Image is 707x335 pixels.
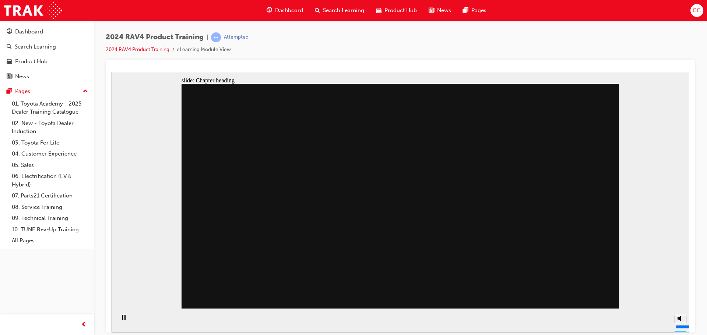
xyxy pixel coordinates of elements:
a: 09. Technical Training [9,213,91,224]
a: guage-iconDashboard [261,3,309,18]
span: 2024 RAV4 Product Training [106,33,204,42]
a: 10. TUNE Rev-Up Training [9,224,91,235]
span: news-icon [429,6,434,15]
span: Product Hub [384,6,417,15]
a: 03. Toyota For Life [9,137,91,149]
span: learningRecordVerb_ATTEMPT-icon [211,32,221,42]
span: guage-icon [267,6,272,15]
span: news-icon [7,74,12,80]
a: 06. Electrification (EV & Hybrid) [9,171,91,190]
div: Product Hub [15,57,48,66]
span: car-icon [7,58,12,65]
a: news-iconNews [423,3,457,18]
a: 04. Customer Experience [9,148,91,160]
span: Search Learning [323,6,364,15]
span: Pages [471,6,486,15]
div: Search Learning [15,43,56,51]
a: car-iconProduct Hub [370,3,423,18]
a: pages-iconPages [457,3,492,18]
button: CC [690,4,703,17]
span: pages-icon [7,88,12,95]
a: Product Hub [3,55,91,68]
span: up-icon [83,87,88,96]
span: Dashboard [275,6,303,15]
button: Pause (Ctrl+Alt+P) [4,243,16,255]
div: News [15,72,29,81]
button: Pages [3,85,91,98]
div: Dashboard [15,28,43,36]
input: volume [564,252,611,258]
a: search-iconSearch Learning [309,3,370,18]
li: eLearning Module View [177,46,231,54]
div: misc controls [559,237,574,261]
a: Search Learning [3,40,91,54]
img: Trak [4,2,62,19]
a: News [3,70,91,83]
span: News [437,6,451,15]
div: playback controls [4,237,16,261]
span: CC [693,6,701,15]
span: search-icon [315,6,320,15]
button: DashboardSearch LearningProduct HubNews [3,24,91,85]
a: 02. New - Toyota Dealer Induction [9,118,91,137]
span: guage-icon [7,29,12,35]
span: pages-icon [463,6,468,15]
a: 2024 RAV4 Product Training [106,46,169,53]
span: prev-icon [81,320,87,329]
a: 01. Toyota Academy - 2025 Dealer Training Catalogue [9,98,91,118]
a: Dashboard [3,25,91,39]
span: car-icon [376,6,381,15]
button: Mute (Ctrl+Alt+M) [563,243,575,252]
span: | [207,33,208,42]
span: search-icon [7,44,12,50]
div: Pages [15,87,30,96]
a: 05. Sales [9,160,91,171]
div: Attempted [224,34,249,41]
a: 08. Service Training [9,202,91,213]
a: All Pages [9,235,91,246]
a: 07. Parts21 Certification [9,190,91,202]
